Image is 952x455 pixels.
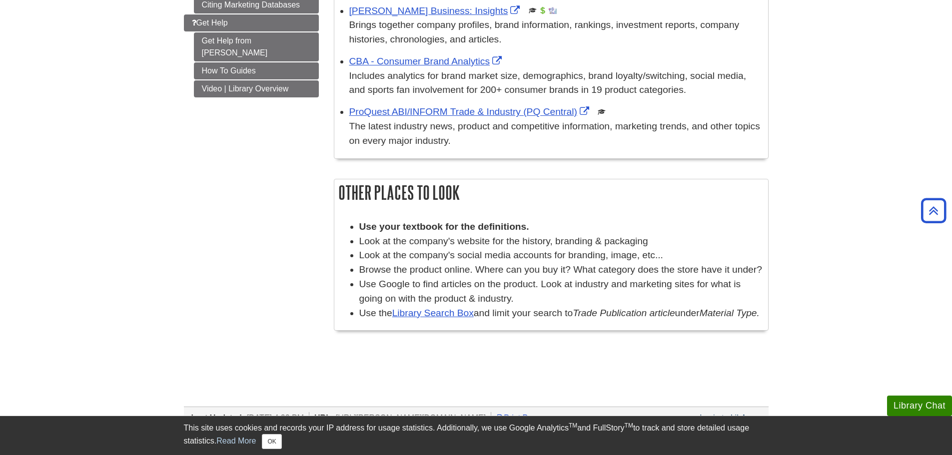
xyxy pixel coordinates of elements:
p: Brings together company profiles, brand information, rankings, investment reports, company histor... [349,18,763,47]
li: Browse the product online. Where can you buy it? What category does the store have it under? [359,263,763,277]
img: Scholarly or Peer Reviewed [529,6,537,14]
li: Use the and limit your search to under [359,306,763,321]
sup: TM [569,422,577,429]
a: Link opens in new window [349,106,592,117]
em: Material Type. [700,308,760,318]
span: Get Help [192,18,228,27]
span: URL: [314,414,333,422]
a: Login to LibApps [700,414,759,422]
a: Link opens in new window [349,56,505,66]
span: [DATE] 4:33 PM [247,414,304,422]
a: Back to Top [918,204,950,217]
img: Scholarly or Peer Reviewed [598,108,606,116]
div: This site uses cookies and records your IP address for usage statistics. Additionally, we use Goo... [184,422,769,449]
span: Last Updated: [191,414,245,422]
li: Look at the company's social media accounts for branding, image, etc... [359,248,763,263]
a: Get Help from [PERSON_NAME] [194,32,319,61]
a: Link opens in new window [349,5,523,16]
a: Print Page [496,414,541,422]
a: Library Search Box [392,308,474,318]
button: Library Chat [887,396,952,416]
span: [URL][PERSON_NAME][DOMAIN_NAME] [336,414,486,422]
sup: TM [625,422,633,429]
button: Close [262,434,281,449]
i: Print Page [496,414,504,422]
li: Look at the company's website for the history, branding & packaging [359,234,763,249]
a: Read More [216,437,256,445]
a: Get Help [184,14,319,31]
strong: Use your textbook for the definitions. [359,221,529,232]
img: Industry Report [549,6,557,14]
img: Financial Report [539,6,547,14]
p: The latest industry news, product and competitive information, marketing trends, and other topics... [349,119,763,148]
li: Use Google to find articles on the product. Look at industry and marketing sites for what is goin... [359,277,763,306]
h2: Other places to look [334,179,768,206]
p: Includes analytics for brand market size, demographics, brand loyalty/switching, social media, an... [349,69,763,98]
a: Video | Library Overview [194,80,319,97]
a: How To Guides [194,62,319,79]
em: Trade Publication article [573,308,675,318]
